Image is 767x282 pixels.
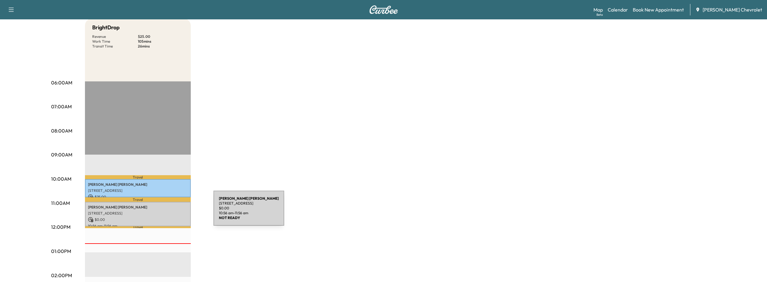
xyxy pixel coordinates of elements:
[138,44,184,49] p: 26 mins
[51,223,70,231] p: 12:00PM
[85,175,191,179] p: Travel
[88,224,188,228] p: 10:56 am - 11:56 am
[51,248,71,255] p: 01:00PM
[51,103,72,110] p: 07:00AM
[85,197,191,202] p: Travel
[608,6,628,13] a: Calendar
[51,175,71,182] p: 10:00AM
[88,217,188,222] p: $ 0.00
[596,12,603,17] div: Beta
[51,127,72,134] p: 08:00AM
[85,226,191,228] p: Travel
[593,6,603,13] a: MapBeta
[88,211,188,216] p: [STREET_ADDRESS]
[51,151,72,158] p: 09:00AM
[703,6,762,13] span: [PERSON_NAME] Chevrolet
[92,44,138,49] p: Transit Time
[92,39,138,44] p: Work Time
[51,79,72,86] p: 06:00AM
[369,5,398,14] img: Curbee Logo
[633,6,684,13] a: Book New Appointment
[92,23,120,32] h5: BrightDrop
[92,34,138,39] p: Revenue
[88,205,188,210] p: [PERSON_NAME] [PERSON_NAME]
[51,272,72,279] p: 02:00PM
[51,199,70,207] p: 11:00AM
[88,188,188,193] p: [STREET_ADDRESS]
[88,182,188,187] p: [PERSON_NAME] [PERSON_NAME]
[88,194,188,200] p: $ 25.00
[138,39,184,44] p: 105 mins
[138,34,184,39] p: $ 25.00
